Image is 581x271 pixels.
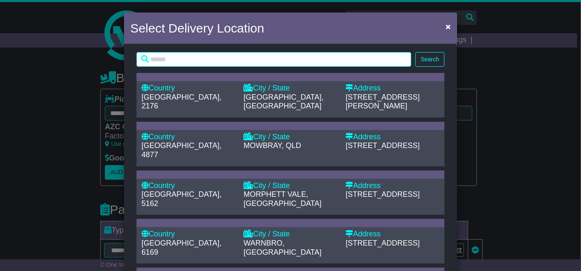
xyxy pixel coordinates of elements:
[243,230,337,239] div: City / State
[243,133,337,142] div: City / State
[346,93,420,110] span: [STREET_ADDRESS][PERSON_NAME]
[243,93,323,110] span: [GEOGRAPHIC_DATA], [GEOGRAPHIC_DATA]
[346,181,439,191] div: Address
[243,181,337,191] div: City / State
[346,84,439,93] div: Address
[346,190,420,198] span: [STREET_ADDRESS]
[142,84,235,93] div: Country
[130,19,264,38] h4: Select Delivery Location
[415,52,444,67] button: Search
[243,190,321,208] span: MORPHETT VALE, [GEOGRAPHIC_DATA]
[142,190,221,208] span: [GEOGRAPHIC_DATA], 5162
[142,181,235,191] div: Country
[346,141,420,150] span: [STREET_ADDRESS]
[243,84,337,93] div: City / State
[243,239,321,256] span: WARNBRO, [GEOGRAPHIC_DATA]
[142,133,235,142] div: Country
[142,93,221,110] span: [GEOGRAPHIC_DATA], 2176
[346,230,439,239] div: Address
[446,22,451,31] span: ×
[142,141,221,159] span: [GEOGRAPHIC_DATA], 4877
[142,239,221,256] span: [GEOGRAPHIC_DATA], 6169
[442,18,455,35] button: Close
[346,239,420,247] span: [STREET_ADDRESS]
[243,141,301,150] span: MOWBRAY, QLD
[142,230,235,239] div: Country
[346,133,439,142] div: Address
